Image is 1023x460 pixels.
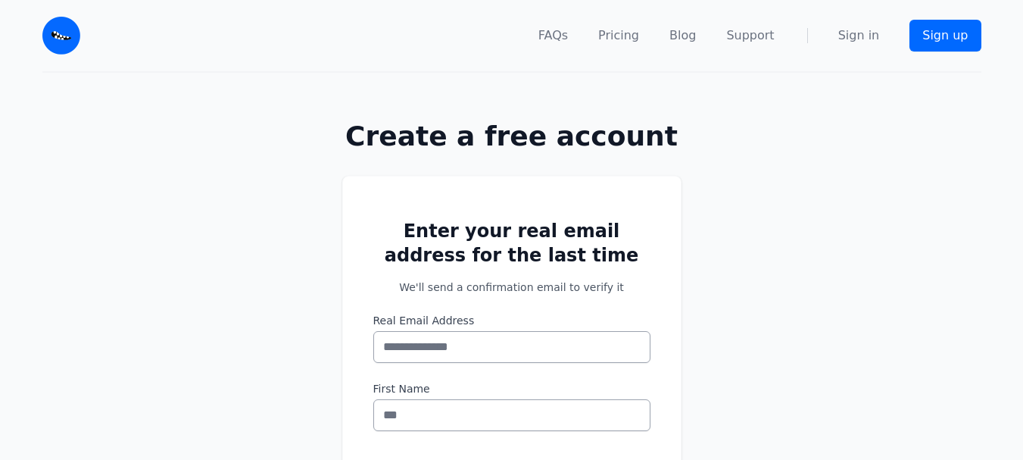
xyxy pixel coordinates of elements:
a: Blog [669,27,696,45]
a: Support [726,27,774,45]
img: Email Monster [42,17,80,55]
label: Real Email Address [373,313,650,328]
p: We'll send a confirmation email to verify it [373,280,650,295]
a: FAQs [538,27,568,45]
h1: Create a free account [294,121,730,152]
a: Sign in [838,27,880,45]
a: Sign up [909,20,981,52]
a: Pricing [598,27,639,45]
label: First Name [373,381,650,396]
h2: Enter your real email address for the last time [373,219,650,268]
